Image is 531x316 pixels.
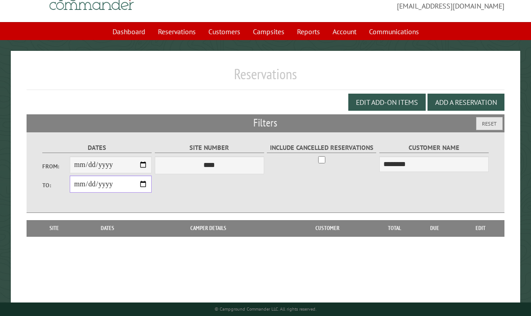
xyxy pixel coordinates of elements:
th: Due [412,220,457,236]
th: Total [376,220,412,236]
button: Reset [476,117,503,130]
label: To: [42,181,70,190]
button: Add a Reservation [427,94,504,111]
th: Customer [279,220,376,236]
a: Reservations [153,23,201,40]
a: Account [327,23,362,40]
th: Camper Details [138,220,279,236]
label: From: [42,162,70,171]
label: Include Cancelled Reservations [267,143,376,153]
small: © Campground Commander LLC. All rights reserved. [215,306,316,312]
label: Site Number [155,143,264,153]
label: Customer Name [379,143,489,153]
a: Customers [203,23,246,40]
label: Dates [42,143,152,153]
a: Reports [292,23,325,40]
button: Edit Add-on Items [348,94,426,111]
th: Site [31,220,77,236]
h2: Filters [27,114,504,131]
a: Dashboard [107,23,151,40]
a: Campsites [247,23,290,40]
a: Communications [364,23,424,40]
th: Dates [77,220,138,236]
h1: Reservations [27,65,504,90]
th: Edit [457,220,504,236]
